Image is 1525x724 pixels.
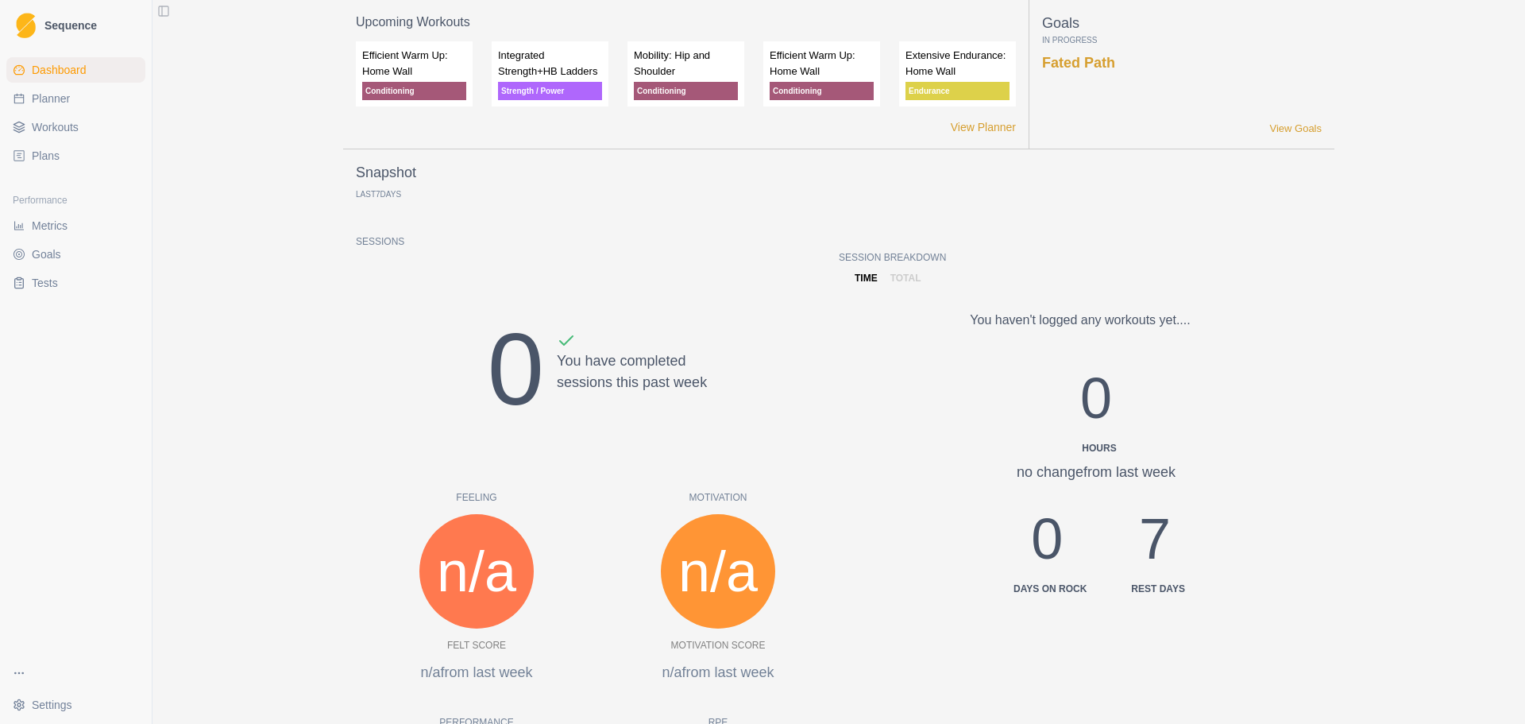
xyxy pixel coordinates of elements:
span: Goals [32,246,61,262]
p: You haven't logged any workouts yet.... [970,311,1190,330]
p: In Progress [1042,34,1322,46]
p: Last Days [356,190,401,199]
a: Tests [6,270,145,296]
p: time [855,271,878,285]
p: Efficient Warm Up: Home Wall [770,48,874,79]
a: Metrics [6,213,145,238]
div: Performance [6,188,145,213]
span: Planner [32,91,70,106]
p: Feeling [356,490,597,505]
a: Plans [6,143,145,168]
div: 0 [488,293,544,446]
div: Days on Rock [1013,582,1087,596]
p: Snapshot [356,162,416,184]
span: Metrics [32,218,68,234]
a: View Planner [951,119,1016,136]
p: Goals [1042,13,1322,34]
p: Mobility: Hip and Shoulder [634,48,738,79]
p: total [890,271,921,285]
p: Upcoming Workouts [356,13,1016,32]
div: no change from last week [988,462,1204,483]
div: Hours [994,441,1204,455]
p: Endurance [905,82,1010,100]
a: Goals [6,242,145,267]
span: 7 [376,190,380,199]
span: n/a [678,528,758,614]
p: Motivation [597,490,839,505]
p: Conditioning [362,82,466,100]
a: Planner [6,86,145,111]
a: Workouts [6,114,145,140]
span: Dashboard [32,62,87,78]
p: Strength / Power [498,82,602,100]
img: Logo [16,13,36,39]
div: 0 [1007,496,1087,596]
p: Conditioning [634,82,738,100]
p: Efficient Warm Up: Home Wall [362,48,466,79]
p: n/a from last week [356,662,597,683]
p: Integrated Strength+HB Ladders [498,48,602,79]
div: 7 [1125,496,1185,596]
p: n/a from last week [597,662,839,683]
a: Fated Path [1042,55,1115,71]
p: Felt Score [447,638,506,652]
span: Workouts [32,119,79,135]
div: Rest days [1131,582,1185,596]
span: Sequence [44,20,97,31]
div: You have completed sessions this past week [557,331,707,446]
span: n/a [437,528,516,614]
p: Session Breakdown [839,250,1322,265]
p: Motivation Score [671,638,766,652]
a: View Goals [1269,121,1322,137]
a: LogoSequence [6,6,145,45]
div: 0 [988,355,1204,455]
p: Conditioning [770,82,874,100]
span: Plans [32,148,60,164]
a: Dashboard [6,57,145,83]
p: Extensive Endurance: Home Wall [905,48,1010,79]
p: Sessions [356,234,839,249]
button: Settings [6,692,145,718]
span: Tests [32,275,58,291]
